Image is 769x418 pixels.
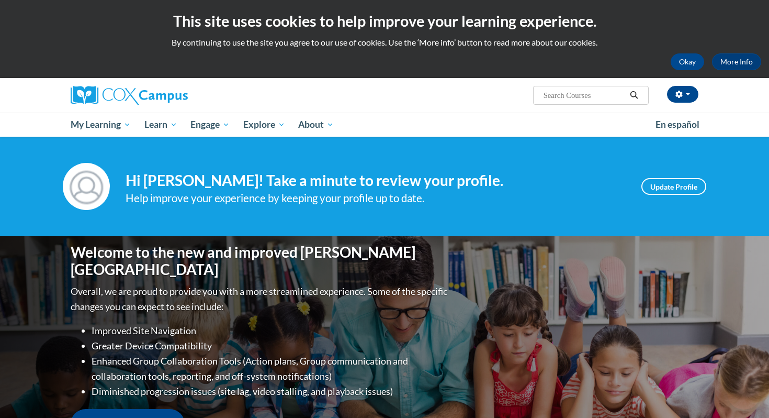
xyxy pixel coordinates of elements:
a: My Learning [64,113,138,137]
span: My Learning [71,118,131,131]
a: Explore [236,113,292,137]
img: Profile Image [63,163,110,210]
h1: Welcome to the new and improved [PERSON_NAME][GEOGRAPHIC_DATA] [71,244,450,279]
iframe: Button to launch messaging window [727,376,761,410]
a: Update Profile [641,178,706,195]
input: Search Courses [542,89,626,102]
h2: This site uses cookies to help improve your learning experience. [8,10,761,31]
span: Engage [190,118,230,131]
h4: Hi [PERSON_NAME]! Take a minute to review your profile. [126,172,626,190]
span: About [298,118,334,131]
p: By continuing to use the site you agree to our use of cookies. Use the ‘More info’ button to read... [8,37,761,48]
span: Learn [144,118,177,131]
p: Overall, we are proud to provide you with a more streamlined experience. Some of the specific cha... [71,284,450,314]
span: En español [655,119,699,130]
a: More Info [712,53,761,70]
a: Engage [184,113,236,137]
button: Search [626,89,642,102]
div: Help improve your experience by keeping your profile up to date. [126,190,626,207]
button: Okay [671,53,704,70]
li: Greater Device Compatibility [92,338,450,354]
button: Account Settings [667,86,698,103]
li: Improved Site Navigation [92,323,450,338]
a: About [292,113,341,137]
a: Learn [138,113,184,137]
li: Diminished progression issues (site lag, video stalling, and playback issues) [92,384,450,399]
li: Enhanced Group Collaboration Tools (Action plans, Group communication and collaboration tools, re... [92,354,450,384]
a: En español [649,114,706,136]
img: Cox Campus [71,86,188,105]
a: Cox Campus [71,86,269,105]
span: Explore [243,118,285,131]
div: Main menu [55,113,714,137]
